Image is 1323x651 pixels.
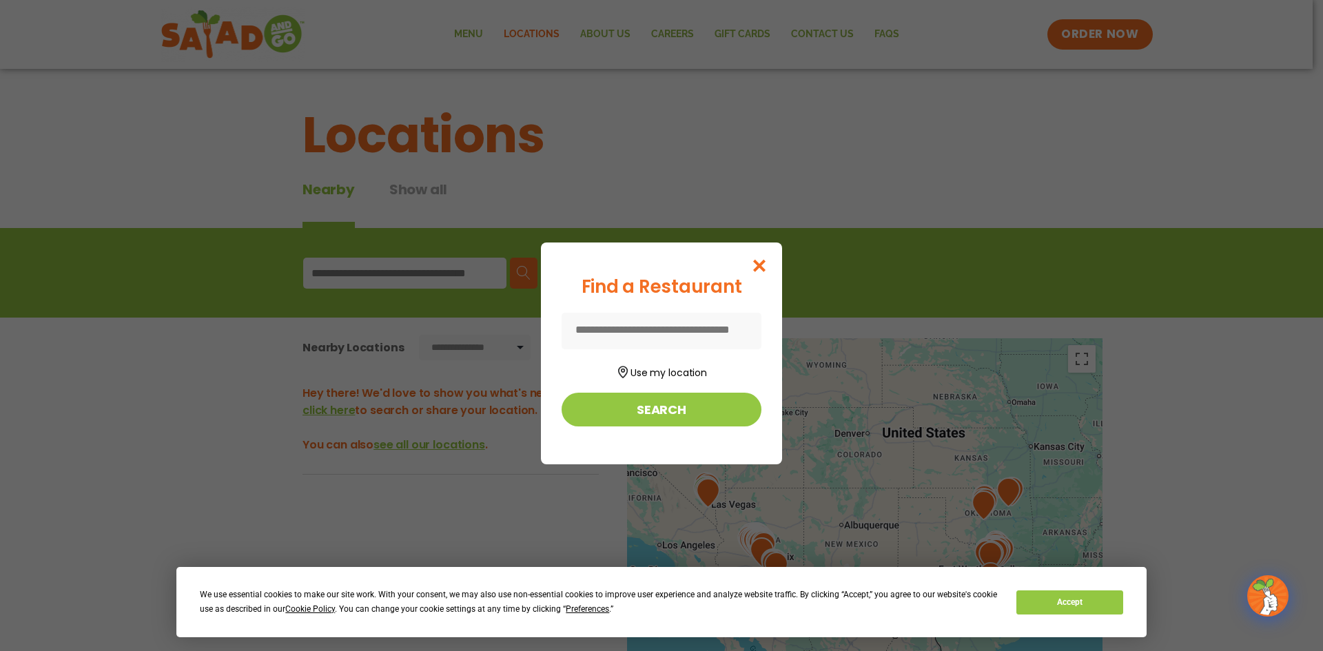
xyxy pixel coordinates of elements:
img: wpChatIcon [1249,577,1287,615]
button: Use my location [562,362,761,380]
div: Cookie Consent Prompt [176,567,1147,637]
span: Cookie Policy [285,604,335,614]
div: Find a Restaurant [562,273,761,300]
button: Search [562,393,761,426]
span: Preferences [566,604,609,614]
button: Close modal [737,242,782,289]
div: We use essential cookies to make our site work. With your consent, we may also use non-essential ... [200,588,1000,617]
button: Accept [1016,590,1122,614]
